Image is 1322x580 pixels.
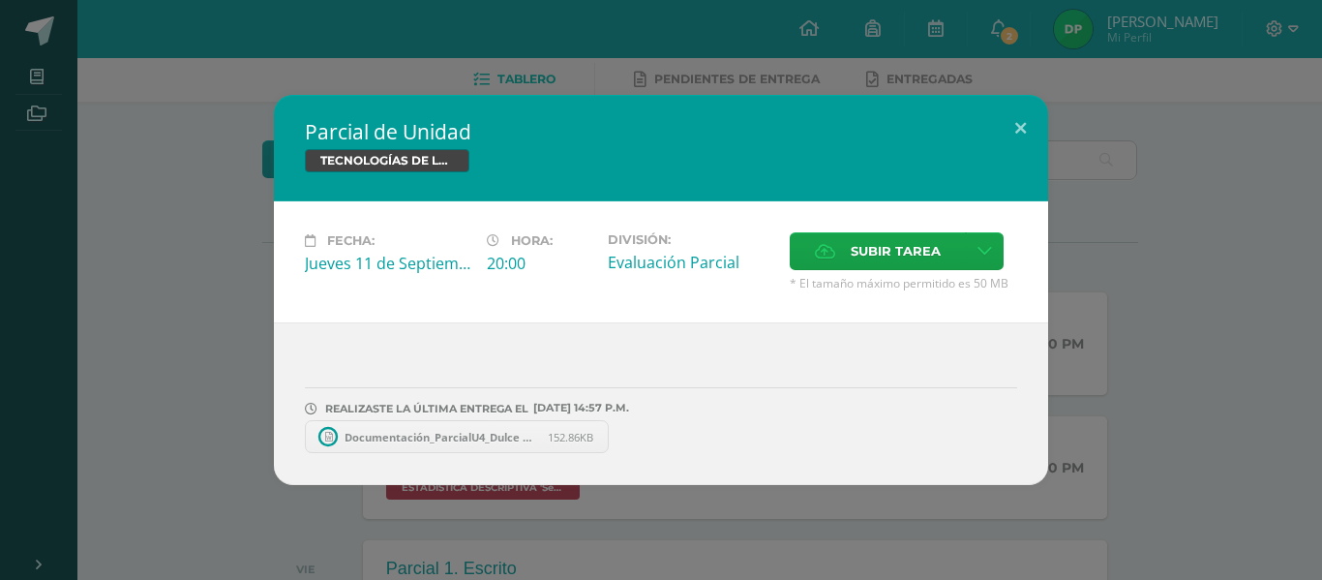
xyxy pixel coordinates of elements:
[608,252,774,273] div: Evaluación Parcial
[608,232,774,247] label: División:
[305,253,471,274] div: Jueves 11 de Septiembre
[851,233,941,269] span: Subir tarea
[305,118,1017,145] h2: Parcial de Unidad
[305,149,469,172] span: TECNOLOGÍAS DE LA INFORMACIÓN Y LA COMUNICACIÓN 5
[511,233,553,248] span: Hora:
[335,430,548,444] span: Documentación_ParcialU4_Dulce Pocop.docx
[487,253,592,274] div: 20:00
[327,233,375,248] span: Fecha:
[528,408,629,409] span: [DATE] 14:57 P.M.
[548,430,593,444] span: 152.86KB
[305,420,609,453] a: Documentación_ParcialU4_Dulce Pocop.docx 152.86KB
[325,402,528,415] span: REALIZASTE LA ÚLTIMA ENTREGA EL
[790,275,1017,291] span: * El tamaño máximo permitido es 50 MB
[993,95,1048,161] button: Close (Esc)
